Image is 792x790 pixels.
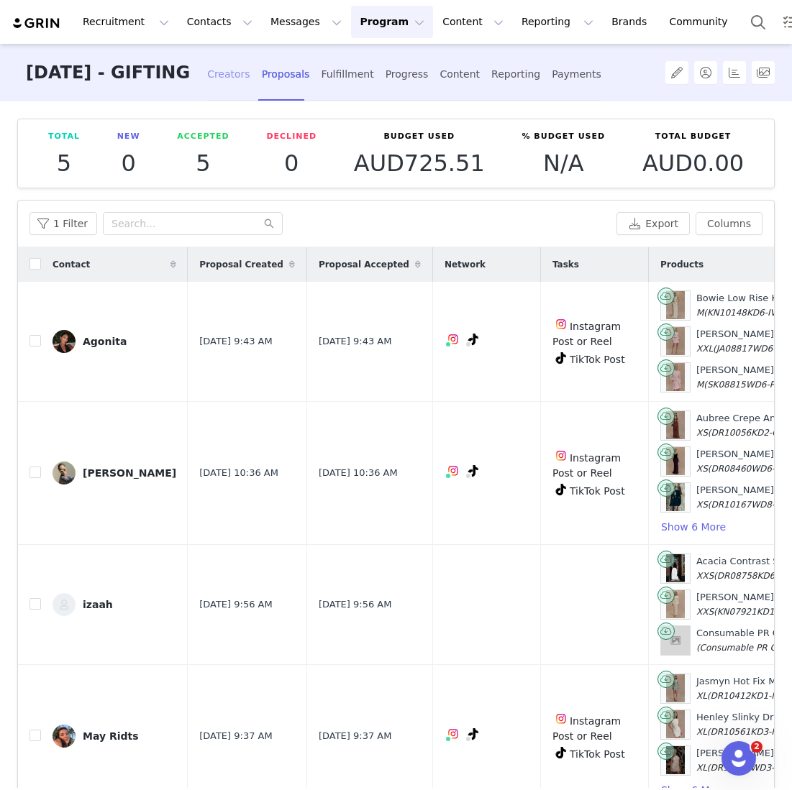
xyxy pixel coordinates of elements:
span: [DATE] 10:36 AM [319,466,398,480]
p: Accepted [177,131,229,143]
span: XL [696,691,707,701]
i: icon: search [264,219,274,229]
h3: [DATE] - GIFTING [26,44,190,102]
button: Export [616,212,690,235]
p: Declined [266,131,317,143]
span: Tasks [552,258,579,271]
div: Fulfillment [321,55,373,93]
img: 250910_MESHKI_WomenInPower5_10_472.jpg [666,710,686,739]
img: b2257027-566d-44fe-b70f-af11617710bb.jpg [53,330,76,353]
div: Proposals [262,55,310,93]
span: XS [696,464,708,474]
div: izaah [83,599,113,610]
span: [DATE] 9:43 AM [199,334,273,349]
p: 5 [177,150,229,176]
span: Instagram Post or Reel [552,321,621,347]
button: Search [742,6,774,38]
div: Payments [552,55,601,93]
p: Budget Used [354,131,485,143]
div: Content [440,55,480,93]
a: Community [661,6,743,38]
span: Contact [53,258,90,271]
p: 5 [48,150,80,176]
img: DROP5-1_50446b21-08eb-4e7f-a59b-bbed9abf112e.jpg [666,746,686,775]
span: XL [696,727,707,737]
p: 0 [266,150,317,176]
button: Contacts [178,6,261,38]
img: placeholder-square.jpeg [661,626,690,655]
span: [DATE] 9:37 AM [319,729,392,743]
span: XS [696,500,708,510]
button: Content [434,6,512,38]
span: TikTok Post [570,748,625,760]
a: Agonita [53,330,176,353]
button: Program [351,6,433,38]
img: instagram.svg [555,318,567,330]
p: New [117,131,140,143]
p: % Budget Used [522,131,606,143]
a: May Ridts [53,725,176,748]
span: Proposal Created [199,258,283,271]
img: instagram.svg [447,334,459,345]
img: 250910_MESHKI_WomenInPower5_04_193.jpg [666,411,686,440]
span: [DATE] 9:56 AM [199,597,273,612]
span: 2 [751,741,763,753]
button: Reporting [513,6,602,38]
span: AUD0.00 [642,150,744,177]
p: 0 [117,150,140,176]
input: Search... [103,212,283,235]
span: XXL [696,344,713,354]
span: M [696,308,704,318]
img: 250721_MESHKI_Bridal2_18_919.jpg [666,291,686,320]
span: Proposal Accepted [319,258,409,271]
span: [DATE] 9:43 AM [319,334,392,349]
p: Total [48,131,80,143]
div: Progress [386,55,429,93]
button: Columns [696,212,763,235]
button: 1 Filter [29,212,97,235]
button: Show 6 More [660,518,727,536]
span: [DATE] 9:37 AM [199,729,273,743]
img: ff32c1bc-18f1-4990-939c-17d495b7d02a--s.jpg [53,593,76,616]
img: 250910_MESHKI_WomenInPower5_32_1411.jpg [666,674,686,703]
span: [DATE] 10:36 AM [199,466,278,480]
img: instagram.svg [555,713,567,725]
p: N/A [522,150,606,176]
div: Creators [207,55,250,93]
img: 1be129b9-cf95-4589-8116-6ba00cbbbb12.jpg [53,725,76,748]
span: XL [696,763,707,773]
span: Network [445,258,486,271]
span: AUD725.51 [354,150,485,177]
div: Reporting [491,55,540,93]
span: TikTok Post [570,354,625,365]
div: [PERSON_NAME] [83,467,176,479]
span: M [696,380,704,390]
span: XS [696,428,708,438]
span: XXS [696,607,714,617]
img: grin logo [12,17,62,30]
div: May Ridts [83,730,139,742]
img: instagram.svg [555,450,567,461]
a: Brands [603,6,660,38]
img: 240813_MESHKI_ArchivesDrop1_2_10_522.jpg [666,590,686,619]
span: Instagram Post or Reel [552,452,621,479]
div: Agonita [83,336,127,347]
img: 241113_MESHKI_Segretti_Drp567_05_205.jpg [666,447,686,476]
img: instagram.svg [447,728,459,740]
span: Instagram Post or Reel [552,715,621,742]
img: 250811_MESHKI_SEIDLER_05_1083x_4cba5da5-7a0b-4af5-b619-c8cd9daaaeda.jpg [666,483,686,512]
button: Recruitment [74,6,178,38]
span: Products [660,258,704,271]
a: izaah [53,593,176,616]
p: Total Budget [642,131,744,143]
button: Messages [262,6,350,38]
img: INFLUENCERECOMTEMPLATE-RecoveredArtboard4_1.jpg [666,554,686,583]
a: [PERSON_NAME] [53,461,176,484]
img: instagram.svg [447,465,459,477]
span: XXS [696,571,714,581]
img: 09b859d1-3bf9-46e1-9a65-7a774b6fc112.jpg [53,461,76,484]
span: [DATE] 9:56 AM [319,597,392,612]
img: 241211_MESHKI_CordiallyInvited_Drp3_20_0494.jpg [666,327,686,356]
img: 241211_MESHKI_CordiallyInvited_Drp3_20_0505_6d7c9135-510f-46a0-9c84-1ce15f276f02.jpg [666,363,686,392]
